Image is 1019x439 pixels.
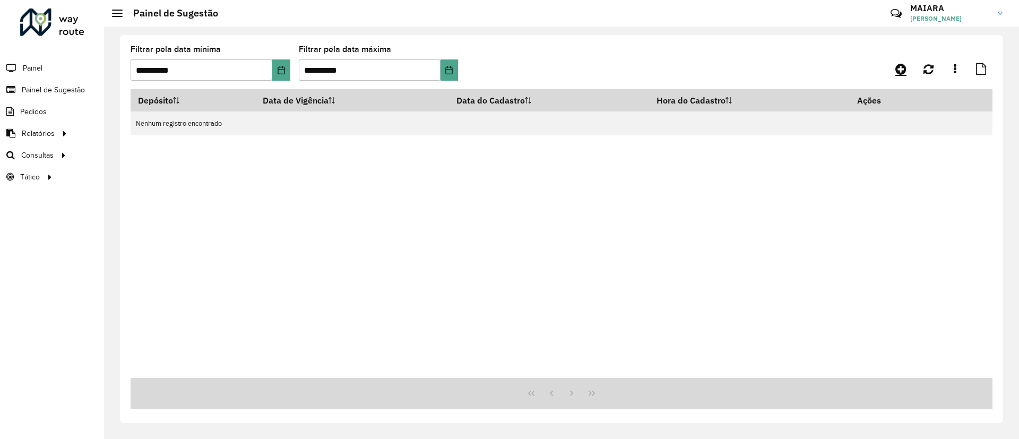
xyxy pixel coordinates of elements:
[20,171,40,183] span: Tático
[21,150,54,161] span: Consultas
[450,89,649,111] th: Data do Cadastro
[649,89,850,111] th: Hora do Cadastro
[123,7,218,19] h2: Painel de Sugestão
[885,2,908,25] a: Contato Rápido
[22,128,55,139] span: Relatórios
[131,89,256,111] th: Depósito
[441,59,458,81] button: Choose Date
[299,43,391,56] label: Filtrar pela data máxima
[23,63,42,74] span: Painel
[910,3,990,13] h3: MAIARA
[272,59,290,81] button: Choose Date
[910,14,990,23] span: [PERSON_NAME]
[131,43,221,56] label: Filtrar pela data mínima
[22,84,85,96] span: Painel de Sugestão
[850,89,913,111] th: Ações
[131,111,992,135] td: Nenhum registro encontrado
[20,106,47,117] span: Pedidos
[256,89,450,111] th: Data de Vigência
